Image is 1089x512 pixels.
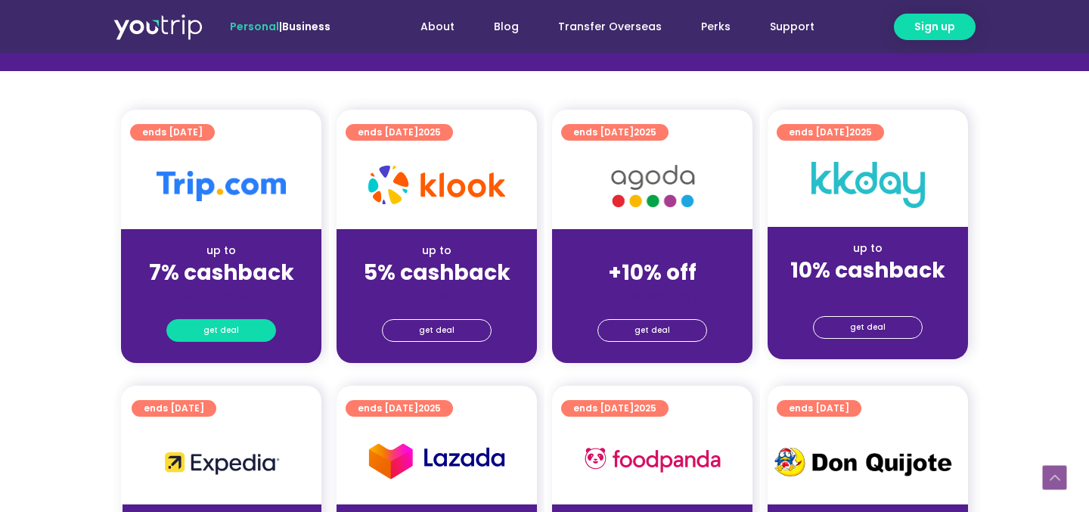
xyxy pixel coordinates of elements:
[149,258,294,287] strong: 7% cashback
[789,124,872,141] span: ends [DATE]
[132,400,216,417] a: ends [DATE]
[142,124,203,141] span: ends [DATE]
[597,319,707,342] a: get deal
[777,400,861,417] a: ends [DATE]
[230,19,330,34] span: |
[538,13,681,41] a: Transfer Overseas
[608,258,697,287] strong: +10% off
[349,243,525,259] div: up to
[474,13,538,41] a: Blog
[813,316,923,339] a: get deal
[349,287,525,303] div: (for stays only)
[634,320,670,341] span: get deal
[894,14,976,40] a: Sign up
[230,19,279,34] span: Personal
[561,400,669,417] a: ends [DATE]2025
[401,13,474,41] a: About
[634,126,656,138] span: 2025
[777,124,884,141] a: ends [DATE]2025
[790,256,945,285] strong: 10% cashback
[780,284,956,300] div: (for stays only)
[130,124,215,141] a: ends [DATE]
[418,126,441,138] span: 2025
[638,243,666,258] span: up to
[166,319,276,342] a: get deal
[282,19,330,34] a: Business
[849,126,872,138] span: 2025
[789,400,849,417] span: ends [DATE]
[133,243,309,259] div: up to
[681,13,750,41] a: Perks
[364,258,510,287] strong: 5% cashback
[750,13,834,41] a: Support
[573,400,656,417] span: ends [DATE]
[914,19,955,35] span: Sign up
[419,320,455,341] span: get deal
[573,124,656,141] span: ends [DATE]
[346,124,453,141] a: ends [DATE]2025
[850,317,886,338] span: get deal
[561,124,669,141] a: ends [DATE]2025
[634,402,656,414] span: 2025
[371,13,834,41] nav: Menu
[564,287,740,303] div: (for stays only)
[133,287,309,303] div: (for stays only)
[780,240,956,256] div: up to
[144,400,204,417] span: ends [DATE]
[358,400,441,417] span: ends [DATE]
[382,319,492,342] a: get deal
[203,320,239,341] span: get deal
[418,402,441,414] span: 2025
[346,400,453,417] a: ends [DATE]2025
[358,124,441,141] span: ends [DATE]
